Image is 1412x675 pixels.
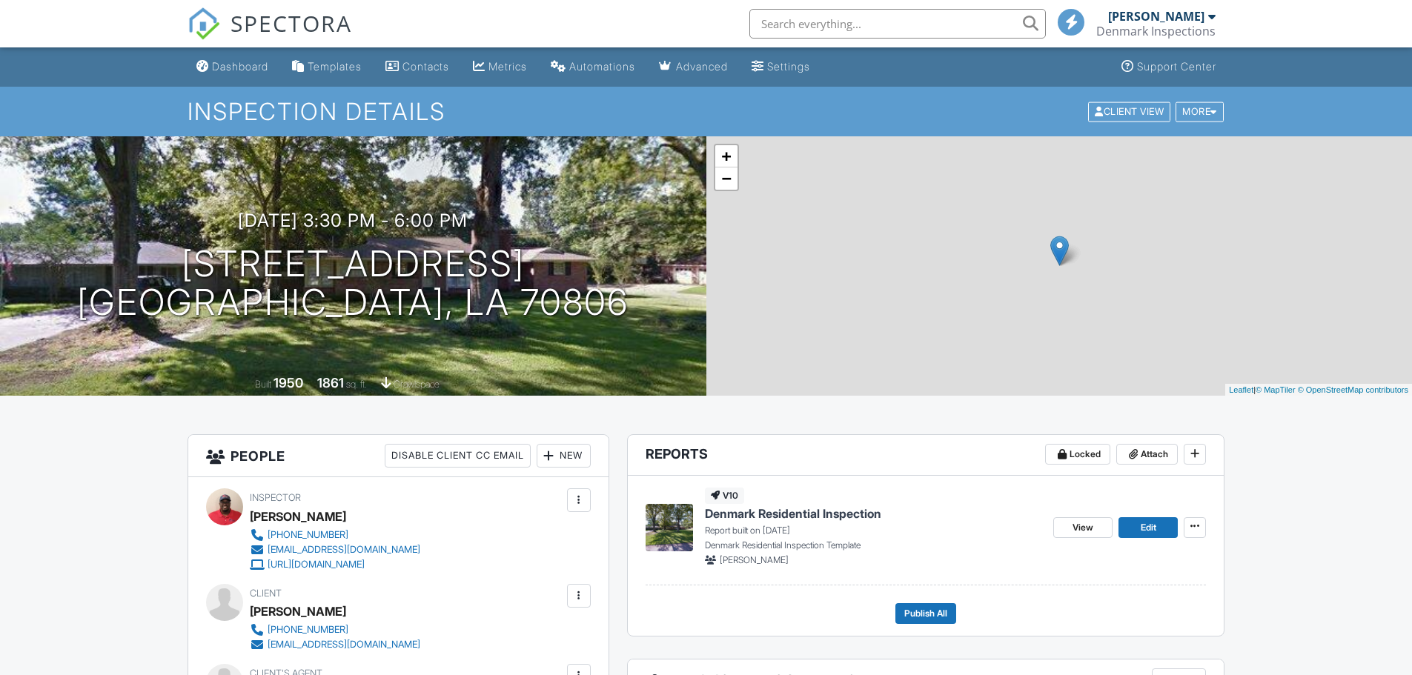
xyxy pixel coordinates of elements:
a: [EMAIL_ADDRESS][DOMAIN_NAME] [250,637,420,652]
a: Support Center [1116,53,1222,81]
h3: People [188,435,609,477]
a: Metrics [467,53,533,81]
div: [PERSON_NAME] [1108,9,1204,24]
div: Contacts [402,60,449,73]
div: [PHONE_NUMBER] [268,529,348,541]
input: Search everything... [749,9,1046,39]
div: 1861 [317,375,344,390]
div: More [1176,102,1224,122]
div: [PHONE_NUMBER] [268,624,348,636]
a: [URL][DOMAIN_NAME] [250,557,420,572]
a: Zoom in [715,145,738,167]
span: crawlspace [394,379,440,390]
a: Zoom out [715,167,738,190]
a: Advanced [653,53,734,81]
div: Disable Client CC Email [385,444,531,468]
a: [PHONE_NUMBER] [250,528,420,542]
div: Dashboard [212,60,268,73]
div: [EMAIL_ADDRESS][DOMAIN_NAME] [268,639,420,651]
a: Templates [286,53,368,81]
div: Metrics [488,60,527,73]
a: Contacts [379,53,455,81]
div: 1950 [274,375,303,390]
h3: [DATE] 3:30 pm - 6:00 pm [238,210,468,230]
div: Client View [1088,102,1170,122]
div: Automations [569,60,635,73]
a: Client View [1087,105,1174,116]
div: [URL][DOMAIN_NAME] [268,559,365,571]
span: SPECTORA [231,7,352,39]
div: [EMAIL_ADDRESS][DOMAIN_NAME] [268,544,420,556]
a: [EMAIL_ADDRESS][DOMAIN_NAME] [250,542,420,557]
a: Dashboard [190,53,274,81]
img: The Best Home Inspection Software - Spectora [188,7,220,40]
h1: [STREET_ADDRESS] [GEOGRAPHIC_DATA], LA 70806 [77,245,629,323]
a: Automations (Basic) [545,53,641,81]
a: Leaflet [1229,385,1253,394]
a: [PHONE_NUMBER] [250,622,420,637]
span: sq. ft. [346,379,367,390]
div: Settings [767,60,810,73]
div: | [1225,384,1412,396]
div: New [537,444,591,468]
a: © MapTiler [1256,385,1296,394]
div: [PERSON_NAME] [250,505,346,528]
h1: Inspection Details [188,99,1225,124]
div: Advanced [676,60,728,73]
span: Inspector [250,492,301,503]
div: [PERSON_NAME] [250,600,346,622]
div: Support Center [1137,60,1216,73]
div: Denmark Inspections [1096,24,1216,39]
a: Settings [746,53,816,81]
a: © OpenStreetMap contributors [1298,385,1408,394]
span: Client [250,588,282,599]
span: Built [255,379,271,390]
div: Templates [308,60,362,73]
a: SPECTORA [188,20,352,51]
